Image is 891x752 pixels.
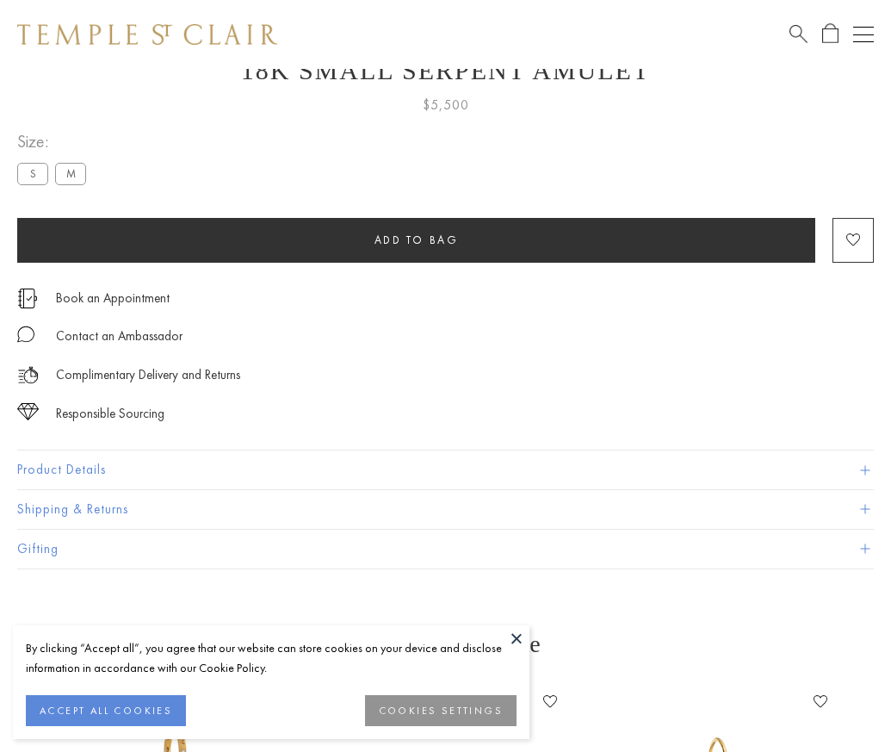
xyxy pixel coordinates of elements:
[365,695,517,726] button: COOKIES SETTINGS
[17,56,874,85] h1: 18K Small Serpent Amulet
[17,163,48,184] label: S
[853,24,874,45] button: Open navigation
[26,638,517,678] div: By clicking “Accept all”, you agree that our website can store cookies on your device and disclos...
[56,326,183,347] div: Contact an Ambassador
[56,364,240,386] p: Complimentary Delivery and Returns
[17,127,93,156] span: Size:
[423,94,469,116] span: $5,500
[17,289,38,308] img: icon_appointment.svg
[17,451,874,489] button: Product Details
[17,403,39,420] img: icon_sourcing.svg
[17,218,815,263] button: Add to bag
[17,530,874,569] button: Gifting
[17,326,34,343] img: MessageIcon-01_2.svg
[56,289,170,308] a: Book an Appointment
[17,490,874,529] button: Shipping & Returns
[822,23,838,45] a: Open Shopping Bag
[374,233,459,247] span: Add to bag
[17,24,277,45] img: Temple St. Clair
[789,23,807,45] a: Search
[26,695,186,726] button: ACCEPT ALL COOKIES
[55,163,86,184] label: M
[56,403,164,425] div: Responsible Sourcing
[17,364,39,386] img: icon_delivery.svg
